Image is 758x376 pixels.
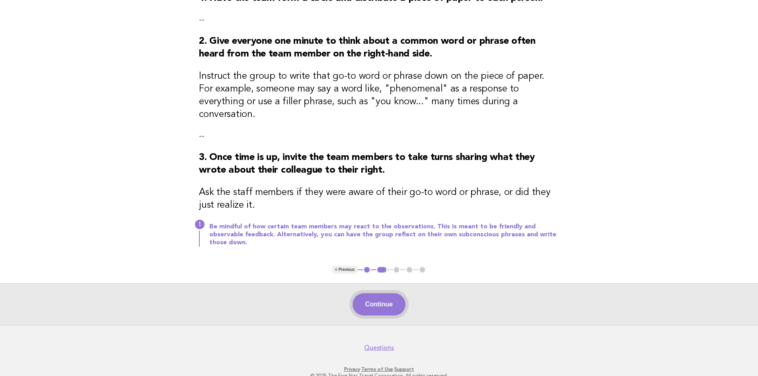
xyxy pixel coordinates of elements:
p: · · [136,366,623,372]
button: 2 [376,266,388,274]
strong: 2. Give everyone one minute to think about a common word or phrase often heard from the team memb... [199,37,535,59]
p: Be mindful of how certain team members may react to the observations. This is meant to be friendl... [209,223,559,247]
button: Continue [353,293,405,316]
strong: 3. Once time is up, invite the team members to take turns sharing what they wrote about their col... [199,153,535,175]
h3: Instruct the group to write that go-to word or phrase down on the piece of paper. For example, so... [199,70,559,121]
h3: Ask the staff members if they were aware of their go-to word or phrase, or did they just realize it. [199,186,559,212]
a: Terms of Use [361,366,393,372]
a: Questions [364,344,394,352]
a: Privacy [344,366,360,372]
button: 1 [363,266,371,274]
p: -- [199,131,559,142]
button: < Previous [332,266,358,274]
a: Support [394,366,414,372]
p: -- [199,14,559,25]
